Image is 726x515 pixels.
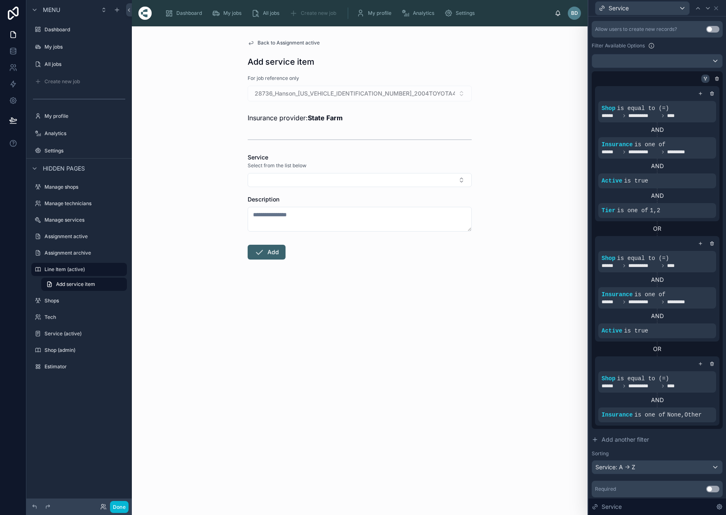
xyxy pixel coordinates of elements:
[31,327,127,340] a: Service (active)
[31,263,127,276] a: Line Item (active)
[44,233,125,240] label: Assignment active
[301,10,336,16] span: Create new job
[598,126,716,134] div: AND
[44,363,125,370] label: Estimator
[248,56,314,68] h1: Add service item
[44,147,125,154] label: Settings
[248,154,268,161] span: Service
[44,184,125,190] label: Manage shops
[571,10,578,16] span: BD
[31,23,127,36] a: Dashboard
[609,4,629,12] span: Service
[248,162,307,169] span: Select from the list below
[617,375,669,382] span: is equal to (=)
[31,311,127,324] a: Tech
[598,162,716,170] div: AND
[602,503,622,511] span: Service
[598,396,716,404] div: AND
[602,435,649,444] span: Add another filter
[624,328,648,334] span: is true
[31,110,127,123] a: My profile
[650,207,660,214] span: 1 2
[602,255,616,262] span: Shop
[44,330,125,337] label: Service (active)
[138,7,152,20] img: App logo
[258,40,320,46] span: Back to Assignment active
[635,141,666,148] span: is one of
[158,4,555,22] div: scrollable content
[598,276,716,284] div: AND
[56,281,95,288] span: Add service item
[110,501,129,513] button: Done
[681,412,684,418] span: ,
[31,58,127,71] a: All jobs
[44,266,122,273] label: Line Item (active)
[602,328,622,334] span: Active
[209,6,247,21] a: My jobs
[598,192,716,200] div: AND
[592,450,609,457] label: Sorting
[617,105,669,112] span: is equal to (=)
[44,347,125,353] label: Shop (admin)
[248,196,279,203] span: Description
[602,207,616,214] span: Tier
[595,345,719,353] div: OR
[31,144,127,157] a: Settings
[595,225,719,233] div: OR
[41,278,127,291] a: Add service item
[617,255,669,262] span: is equal to (=)
[595,1,690,15] button: Service
[248,245,286,260] button: Add
[248,75,299,82] span: For job reference only
[44,61,125,68] label: All jobs
[31,230,127,243] a: Assignment active
[602,291,633,298] span: Insurance
[31,75,127,88] a: Create new job
[43,164,85,173] span: Hidden pages
[602,178,622,184] span: Active
[456,10,475,16] span: Settings
[617,207,649,214] span: is one of
[44,26,125,33] label: Dashboard
[595,26,677,33] div: Allow users to create new records?
[31,246,127,260] a: Assignment archive
[31,213,127,227] a: Manage services
[44,217,125,223] label: Manage services
[592,461,722,474] div: Service: A -> Z
[595,486,616,492] div: Required
[44,44,125,50] label: My jobs
[44,113,125,119] label: My profile
[31,294,127,307] a: Shops
[31,197,127,210] a: Manage technicians
[602,375,616,382] span: Shop
[248,173,472,187] button: Select Button
[442,6,480,21] a: Settings
[308,114,343,122] strong: State Farm
[653,207,657,214] span: ,
[624,178,648,184] span: is true
[598,312,716,320] div: AND
[44,297,125,304] label: Shops
[44,250,125,256] label: Assignment archive
[592,432,723,447] button: Add another filter
[44,200,125,207] label: Manage technicians
[667,412,702,418] span: None Other
[248,40,320,46] a: Back to Assignment active
[31,40,127,54] a: My jobs
[31,344,127,357] a: Shop (admin)
[263,10,279,16] span: All jobs
[635,412,666,418] span: is one of
[602,412,633,418] span: Insurance
[399,6,440,21] a: Analytics
[176,10,202,16] span: Dashboard
[44,130,125,137] label: Analytics
[44,314,125,321] label: Tech
[31,127,127,140] a: Analytics
[354,6,397,21] a: My profile
[602,105,616,112] span: Shop
[635,291,666,298] span: is one of
[44,78,125,85] label: Create new job
[31,360,127,373] a: Estimator
[31,180,127,194] a: Manage shops
[249,6,285,21] a: All jobs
